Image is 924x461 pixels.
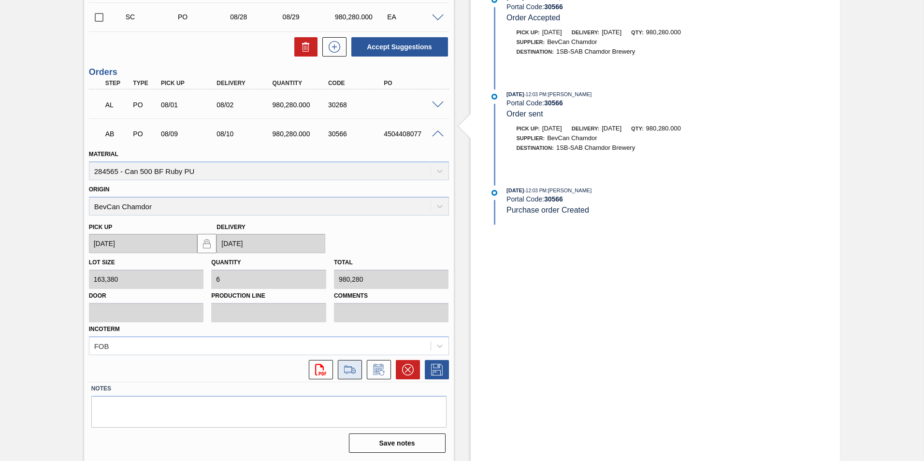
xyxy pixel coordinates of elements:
[524,92,547,97] span: - 12:03 PM
[105,101,130,109] p: AL
[506,3,736,11] div: Portal Code:
[602,125,621,132] span: [DATE]
[542,29,562,36] span: [DATE]
[103,123,132,144] div: Awaiting Billing
[197,234,217,253] button: locked
[517,29,540,35] span: Pick up:
[631,126,643,131] span: Qty:
[214,80,276,86] div: Delivery
[631,29,643,35] span: Qty:
[572,29,599,35] span: Delivery:
[89,289,204,303] label: Door
[326,80,388,86] div: Code
[602,29,621,36] span: [DATE]
[517,145,554,151] span: Destination:
[217,234,325,253] input: mm/dd/yyyy
[517,135,545,141] span: Supplier:
[270,101,332,109] div: 980,280.000
[506,91,524,97] span: [DATE]
[506,206,589,214] span: Purchase order Created
[349,433,446,453] button: Save notes
[326,130,388,138] div: 30566
[175,13,234,21] div: Purchase order
[646,125,681,132] span: 980,280.000
[89,259,115,266] label: Lot size
[556,48,635,55] span: 1SB-SAB Chamdor Brewery
[544,3,563,11] strong: 30566
[334,289,449,303] label: Comments
[334,259,353,266] label: Total
[270,80,332,86] div: Quantity
[491,94,497,100] img: atual
[517,49,554,55] span: Destination:
[332,13,391,21] div: 980,280.000
[381,130,444,138] div: 4504408077
[491,190,497,196] img: atual
[333,360,362,379] div: Go to Load Composition
[103,80,132,86] div: Step
[211,259,241,266] label: Quantity
[517,126,540,131] span: Pick up:
[105,130,130,138] p: AB
[103,94,132,115] div: Awaiting Load Composition
[544,195,563,203] strong: 30566
[362,360,391,379] div: Inform order change
[289,37,318,57] div: Delete Suggestions
[123,13,182,21] div: Suggestion Created
[346,36,449,58] div: Accept Suggestions
[381,80,444,86] div: PO
[130,130,159,138] div: Purchase order
[524,188,547,193] span: - 12:03 PM
[572,126,599,131] span: Delivery:
[89,67,449,77] h3: Orders
[547,187,592,193] span: : [PERSON_NAME]
[385,13,443,21] div: EA
[89,151,118,158] label: Material
[506,187,524,193] span: [DATE]
[547,134,597,142] span: BevCan Chamdor
[304,360,333,379] div: Open PDF file
[420,360,449,379] div: Save Order
[318,37,346,57] div: New suggestion
[130,101,159,109] div: Purchase order
[547,38,597,45] span: BevCan Chamdor
[201,238,213,249] img: locked
[646,29,681,36] span: 980,280.000
[351,37,448,57] button: Accept Suggestions
[326,101,388,109] div: 30268
[217,224,245,230] label: Delivery
[280,13,339,21] div: 08/29/2025
[506,110,543,118] span: Order sent
[130,80,159,86] div: Type
[228,13,286,21] div: 08/28/2025
[542,125,562,132] span: [DATE]
[91,382,447,396] label: Notes
[159,130,221,138] div: 08/09/2025
[517,39,545,45] span: Supplier:
[159,80,221,86] div: Pick up
[506,195,736,203] div: Portal Code:
[544,99,563,107] strong: 30566
[89,234,198,253] input: mm/dd/yyyy
[94,342,109,350] div: FOB
[211,289,326,303] label: Production Line
[214,101,276,109] div: 08/02/2025
[391,360,420,379] div: Cancel Order
[547,91,592,97] span: : [PERSON_NAME]
[89,326,120,332] label: Incoterm
[506,99,736,107] div: Portal Code:
[89,186,110,193] label: Origin
[214,130,276,138] div: 08/10/2025
[89,224,113,230] label: Pick up
[556,144,635,151] span: 1SB-SAB Chamdor Brewery
[506,14,560,22] span: Order Accepted
[270,130,332,138] div: 980,280.000
[159,101,221,109] div: 08/01/2025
